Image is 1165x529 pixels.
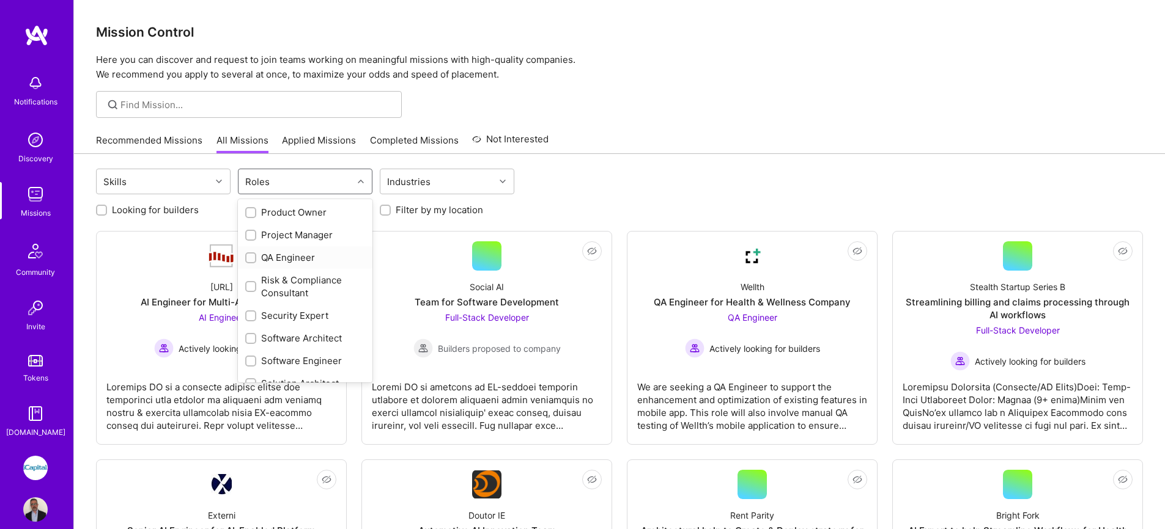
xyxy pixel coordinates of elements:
[975,355,1085,368] span: Actively looking for builders
[413,338,433,358] img: Builders proposed to company
[207,243,236,269] img: Company Logo
[587,246,597,256] i: icon EyeClosed
[245,377,365,390] div: Solution Architect
[154,338,174,358] img: Actively looking for builders
[903,241,1133,434] a: Stealth Startup Series BStreamlining billing and claims processing through AI workflowsFull-Stack...
[23,456,48,480] img: iCapital: Building an Alternative Investment Marketplace
[730,509,774,522] div: Rent Parity
[6,426,65,439] div: [DOMAIN_NAME]
[23,296,48,320] img: Invite
[445,312,529,323] span: Full-Stack Developer
[245,332,365,345] div: Software Architect
[23,128,48,152] img: discovery
[245,309,365,322] div: Security Expert
[903,371,1133,432] div: Loremipsu Dolorsita (Consecte/AD Elits)Doei: Temp-Inci Utlaboreet Dolor: Magnaa (9+ enima)Minim v...
[16,266,55,279] div: Community
[587,475,597,484] i: icon EyeClosed
[438,342,561,355] span: Builders proposed to company
[106,371,336,432] div: Loremips DO si a consecte adipisc elitse doe temporinci utla etdolor ma aliquaeni adm veniamq nos...
[903,296,1133,321] div: Streamlining billing and claims processing through AI workflows
[106,241,336,434] a: Company Logo[URL]AI Engineer for Multi-Agent PlatformAI Engineer Actively looking for buildersAct...
[199,312,244,323] span: AI Engineer
[996,509,1040,522] div: Bright Fork
[18,152,53,165] div: Discovery
[23,71,48,95] img: bell
[372,241,602,434] a: Social AITeam for Software DevelopmentFull-Stack Developer Builders proposed to companyBuilders p...
[23,401,48,426] img: guide book
[728,312,777,323] span: QA Engineer
[100,173,130,191] div: Skills
[245,228,365,241] div: Project Manager
[141,296,302,308] div: AI Engineer for Multi-Agent Platform
[1118,475,1128,484] i: icon EyeClosed
[216,178,222,184] i: icon Chevron
[852,475,862,484] i: icon EyeClosed
[23,497,48,522] img: User Avatar
[28,355,43,367] img: tokens
[282,134,356,154] a: Applied Missions
[211,474,232,495] img: Company Logo
[210,280,233,293] div: [URL]
[472,470,501,498] img: Company Logo
[637,241,867,434] a: Company LogoWellthQA Engineer for Health & Wellness CompanyQA Engineer Actively looking for build...
[709,342,820,355] span: Actively looking for builders
[970,280,1065,293] div: Stealth Startup Series B
[472,132,549,154] a: Not Interested
[372,371,602,432] div: Loremi DO si ametcons ad EL-seddoei temporin utlabore et dolorem aliquaeni admin veniamquis no ex...
[14,95,57,108] div: Notifications
[242,173,273,191] div: Roles
[852,246,862,256] i: icon EyeClosed
[637,371,867,432] div: We are seeking a QA Engineer to support the enhancement and optimization of existing features in ...
[96,24,1143,40] h3: Mission Control
[358,178,364,184] i: icon Chevron
[216,134,268,154] a: All Missions
[1118,246,1128,256] i: icon EyeClosed
[322,475,331,484] i: icon EyeClosed
[179,342,289,355] span: Actively looking for builders
[96,134,202,154] a: Recommended Missions
[396,203,483,216] label: Filter by my location
[23,182,48,206] img: teamwork
[96,53,1143,82] p: Here you can discover and request to join teams working on meaningful missions with high-quality ...
[24,24,49,46] img: logo
[112,203,199,216] label: Looking for builders
[208,509,235,522] div: Externi
[415,296,559,308] div: Team for Software Development
[106,98,120,112] i: icon SearchGrey
[384,173,434,191] div: Industries
[26,320,45,333] div: Invite
[654,296,851,308] div: QA Engineer for Health & Wellness Company
[20,456,51,480] a: iCapital: Building an Alternative Investment Marketplace
[245,206,365,219] div: Product Owner
[470,280,504,293] div: Social AI
[468,509,505,522] div: Doutor IE
[20,497,51,522] a: User Avatar
[245,354,365,367] div: Software Engineer
[500,178,506,184] i: icon Chevron
[370,134,459,154] a: Completed Missions
[741,280,764,293] div: Wellth
[950,351,970,371] img: Actively looking for builders
[685,338,705,358] img: Actively looking for builders
[23,371,48,384] div: Tokens
[120,98,393,111] input: Find Mission...
[245,274,365,299] div: Risk & Compliance Consultant
[976,325,1060,335] span: Full-Stack Developer
[21,236,50,266] img: Community
[21,206,51,219] div: Missions
[738,241,767,271] img: Company Logo
[245,251,365,264] div: QA Engineer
